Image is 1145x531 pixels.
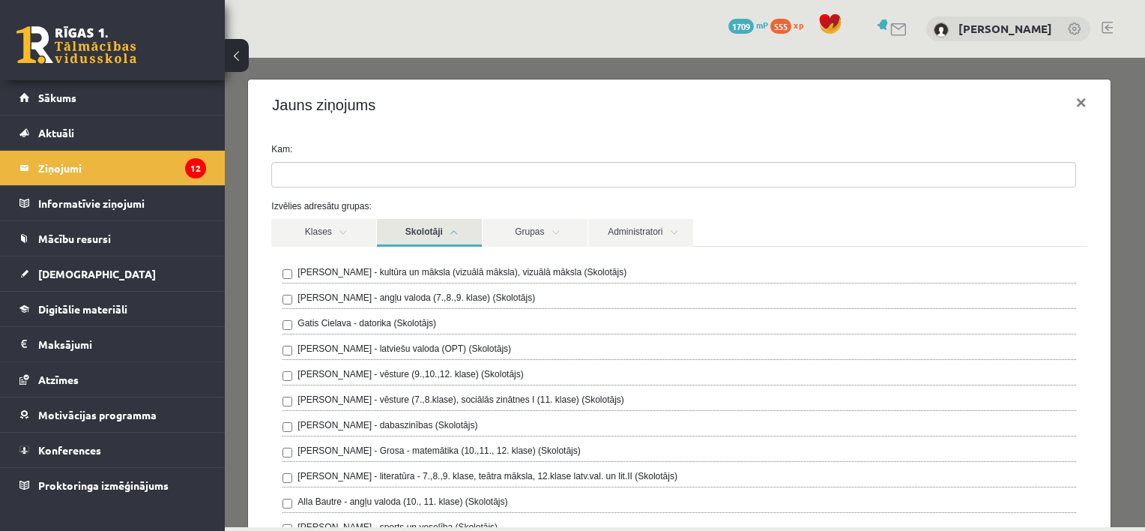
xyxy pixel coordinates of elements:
[38,151,206,185] legend: Ziņojumi
[46,161,151,189] a: Klases
[258,161,363,189] a: Grupas
[38,267,156,280] span: [DEMOGRAPHIC_DATA]
[73,233,310,247] label: [PERSON_NAME] - angļu valoda (7.,8.,9. klase) (Skolotājs)
[73,463,273,476] label: [PERSON_NAME] - sports un veselība (Skolotājs)
[19,115,206,150] a: Aktuāli
[19,151,206,185] a: Ziņojumi12
[15,15,799,31] body: Bagātinātā teksta redaktors, wiswyg-editor-47433955221840-1760428335-803
[19,433,206,467] a: Konferences
[152,161,257,189] a: Skolotāji
[73,361,253,374] label: [PERSON_NAME] - dabaszinības (Skolotājs)
[794,19,803,31] span: xp
[728,19,768,31] a: 1709 mP
[958,21,1052,36] a: [PERSON_NAME]
[363,161,468,189] a: Administratori
[19,468,206,502] a: Proktoringa izmēģinājums
[35,85,873,98] label: Kam:
[16,26,136,64] a: Rīgas 1. Tālmācības vidusskola
[38,373,79,386] span: Atzīmes
[19,397,206,432] a: Motivācijas programma
[73,335,399,349] label: [PERSON_NAME] - vēsture (7.,8.klase), sociālās zinātnes I (11. klase) (Skolotājs)
[38,327,206,361] legend: Maksājumi
[770,19,811,31] a: 555 xp
[19,186,206,220] a: Informatīvie ziņojumi
[47,36,151,58] h4: Jauns ziņojums
[19,80,206,115] a: Sākums
[35,142,873,155] label: Izvēlies adresātu grupas:
[73,259,211,272] label: Gatis Cielava - datorika (Skolotājs)
[19,221,206,256] a: Mācību resursi
[839,24,874,66] button: ×
[38,186,206,220] legend: Informatīvie ziņojumi
[19,292,206,326] a: Digitālie materiāli
[73,386,355,400] label: [PERSON_NAME] - Grosa - matemātika (10.,11., 12. klase) (Skolotājs)
[73,208,402,221] label: [PERSON_NAME] - kultūra un māksla (vizuālā māksla), vizuālā māksla (Skolotājs)
[38,232,111,245] span: Mācību resursi
[770,19,791,34] span: 555
[73,412,453,425] label: [PERSON_NAME] - literatūra - 7.,8.,9. klase, teātra māksla, 12.klase latv.val. un lit.II (Skolotājs)
[73,437,283,451] label: Alla Bautre - angļu valoda (10., 11. klase) (Skolotājs)
[38,443,101,457] span: Konferences
[38,302,127,316] span: Digitālie materiāli
[19,327,206,361] a: Maksājumi
[38,91,76,104] span: Sākums
[756,19,768,31] span: mP
[38,408,157,421] span: Motivācijas programma
[728,19,754,34] span: 1709
[19,256,206,291] a: [DEMOGRAPHIC_DATA]
[19,362,206,397] a: Atzīmes
[73,310,298,323] label: [PERSON_NAME] - vēsture (9.,10.,12. klase) (Skolotājs)
[38,478,169,492] span: Proktoringa izmēģinājums
[185,158,206,178] i: 12
[73,284,286,298] label: [PERSON_NAME] - latviešu valoda (OPT) (Skolotājs)
[38,126,74,139] span: Aktuāli
[934,22,949,37] img: Samanta Jākobsone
